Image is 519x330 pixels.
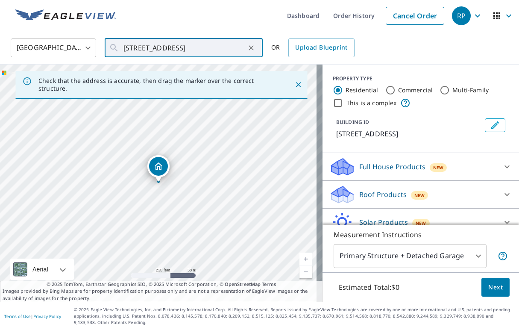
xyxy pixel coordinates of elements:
[336,118,369,126] p: BUILDING ID
[262,281,276,287] a: Terms
[398,86,433,94] label: Commercial
[30,259,51,280] div: Aerial
[4,313,31,319] a: Terms of Use
[332,278,406,297] p: Estimated Total: $0
[4,314,61,319] p: |
[74,306,515,326] p: © 2025 Eagle View Technologies, Inc. and Pictometry International Corp. All Rights Reserved. Repo...
[293,79,304,90] button: Close
[11,36,96,60] div: [GEOGRAPHIC_DATA]
[225,281,261,287] a: OpenStreetMap
[329,184,512,205] div: Roof ProductsNew
[346,99,397,107] label: This is a complex
[498,251,508,261] span: Your report will include the primary structure and a detached garage if one exists.
[346,86,378,94] label: Residential
[33,313,61,319] a: Privacy Policy
[485,118,505,132] button: Edit building 1
[299,265,312,278] a: Current Level 17, Zoom Out
[359,162,425,172] p: Full House Products
[288,38,354,57] a: Upload Blueprint
[299,253,312,265] a: Current Level 17, Zoom In
[452,6,471,25] div: RP
[488,282,503,293] span: Next
[15,9,116,22] img: EV Logo
[359,189,407,200] p: Roof Products
[295,42,347,53] span: Upload Blueprint
[47,281,276,288] span: © 2025 TomTom, Earthstar Geographics SIO, © 2025 Microsoft Corporation, ©
[336,129,481,139] p: [STREET_ADDRESS]
[481,278,510,297] button: Next
[334,230,508,240] p: Measurement Instructions
[329,212,512,233] div: Solar ProductsNew
[245,42,257,54] button: Clear
[147,155,170,182] div: Dropped pin, building 1, Residential property, 2516 Glenmorrie Dr Lake Oswego, OR 97034
[333,75,509,82] div: PROPERTY TYPE
[386,7,444,25] a: Cancel Order
[359,217,408,227] p: Solar Products
[329,156,512,177] div: Full House ProductsNew
[271,38,355,57] div: OR
[414,192,425,199] span: New
[433,164,443,171] span: New
[123,36,245,60] input: Search by address or latitude-longitude
[334,244,487,268] div: Primary Structure + Detached Garage
[38,77,279,92] p: Check that the address is accurate, then drag the marker over the correct structure.
[416,220,426,227] span: New
[10,259,74,280] div: Aerial
[452,86,489,94] label: Multi-Family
